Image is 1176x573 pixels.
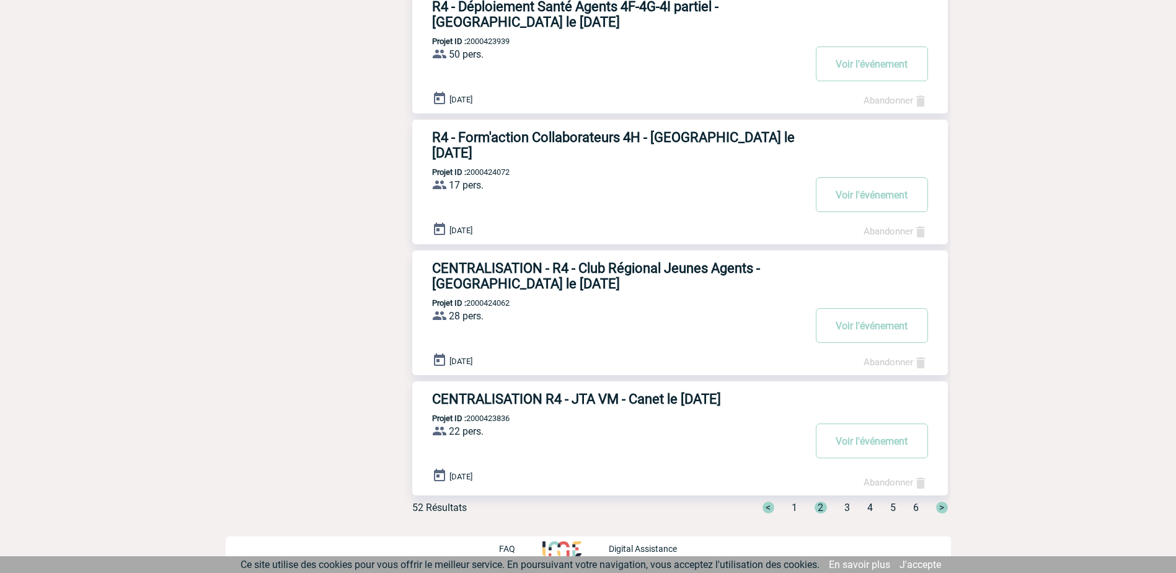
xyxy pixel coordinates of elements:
span: Ce site utilise des cookies pour vous offrir le meilleur service. En poursuivant votre navigation... [241,559,820,571]
span: 28 pers. [449,310,484,322]
b: Projet ID : [432,37,466,46]
span: 17 pers. [449,179,484,191]
button: Voir l'événement [816,424,928,458]
span: 1 [792,502,797,513]
span: [DATE] [449,95,472,104]
div: 52 Résultats [412,502,467,513]
span: 4 [867,502,873,513]
span: > [936,502,948,513]
p: 2000423939 [412,37,510,46]
span: 5 [890,502,896,513]
span: [DATE] [449,226,472,235]
a: J'accepte [900,559,941,571]
h3: R4 - Form'action Collaborateurs 4H - [GEOGRAPHIC_DATA] le [DATE] [432,130,804,161]
span: < [763,502,774,513]
span: 3 [844,502,850,513]
a: En savoir plus [829,559,890,571]
h3: CENTRALISATION R4 - JTA VM - Canet le [DATE] [432,391,804,407]
p: FAQ [499,544,515,554]
a: Abandonner [864,226,928,237]
p: 2000424072 [412,167,510,177]
b: Projet ID : [432,167,466,177]
p: 2000423836 [412,414,510,423]
a: Abandonner [864,357,928,368]
span: [DATE] [449,357,472,366]
b: Projet ID : [432,298,466,308]
h3: CENTRALISATION - R4 - Club Régional Jeunes Agents - [GEOGRAPHIC_DATA] le [DATE] [432,260,804,291]
p: Digital Assistance [609,544,677,554]
a: Abandonner [864,95,928,106]
a: FAQ [499,542,542,554]
a: Abandonner [864,477,928,488]
span: [DATE] [449,472,472,481]
span: 2 [815,502,827,513]
span: 22 pers. [449,425,484,437]
img: http://www.idealmeetingsevents.fr/ [542,541,581,556]
button: Voir l'événement [816,308,928,343]
p: 2000424062 [412,298,510,308]
b: Projet ID : [432,414,466,423]
a: CENTRALISATION R4 - JTA VM - Canet le [DATE] [412,391,948,407]
a: CENTRALISATION - R4 - Club Régional Jeunes Agents - [GEOGRAPHIC_DATA] le [DATE] [412,260,948,291]
button: Voir l'événement [816,47,928,81]
a: R4 - Form'action Collaborateurs 4H - [GEOGRAPHIC_DATA] le [DATE] [412,130,948,161]
span: 50 pers. [449,48,484,60]
button: Voir l'événement [816,177,928,212]
span: 6 [913,502,919,513]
